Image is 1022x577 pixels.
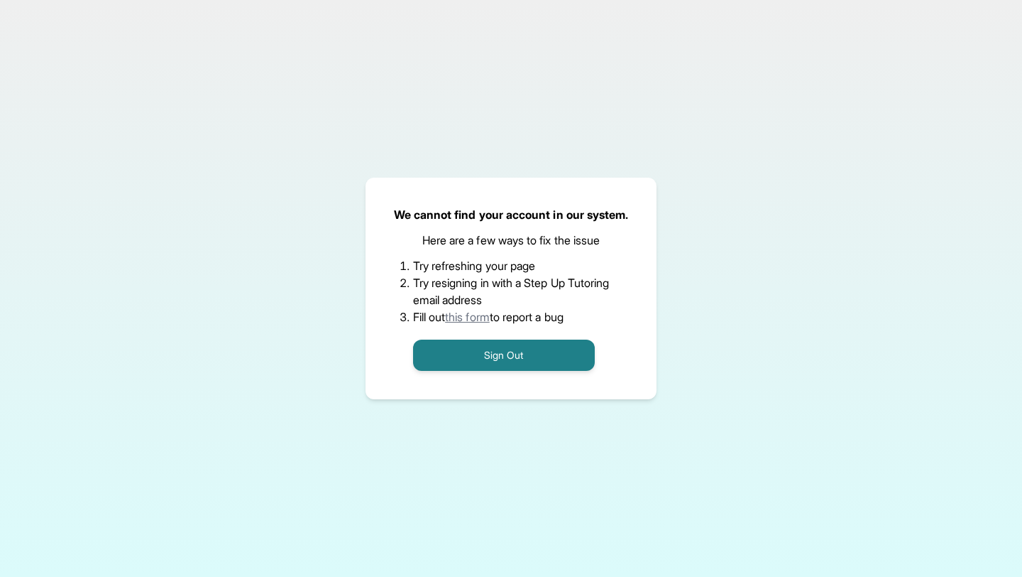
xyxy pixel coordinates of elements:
p: Here are a few ways to fix the issue [422,232,600,249]
li: Try refreshing your page [413,257,610,274]
button: Sign Out [413,340,595,371]
li: Try resigning in with a Step Up Tutoring email address [413,274,610,308]
p: We cannot find your account in our system. [394,206,629,223]
a: this form [445,310,490,324]
li: Fill out to report a bug [413,308,610,325]
a: Sign Out [413,347,595,362]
